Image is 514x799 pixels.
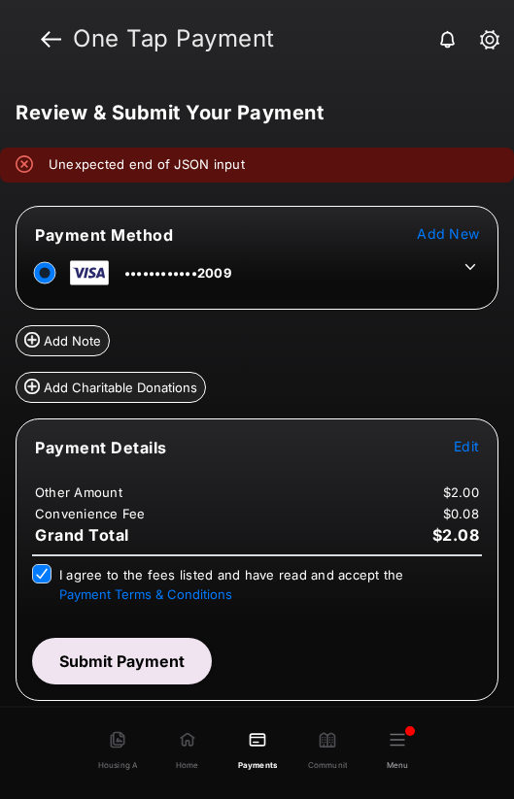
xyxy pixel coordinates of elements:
span: Payments [238,749,277,771]
a: Payments [223,715,292,787]
a: Home [153,715,223,787]
span: Grand Total [35,525,129,545]
span: Payment Details [35,438,167,457]
span: Menu [387,749,408,771]
button: Submit Payment [32,638,212,684]
span: I agree to the fees listed and have read and accept the [59,567,404,602]
span: Community [308,749,347,771]
button: Menu [362,715,432,786]
button: Add New [417,225,479,243]
span: Housing Agreement Options [98,749,137,771]
td: $2.00 [442,483,480,501]
td: $0.08 [442,505,480,522]
span: Home [176,749,199,771]
em: Unexpected end of JSON input [49,155,245,175]
span: ••••••••••••2009 [124,265,231,281]
span: Add New [417,225,479,242]
button: Add Note [16,325,110,356]
td: Convenience Fee [34,505,147,522]
button: Add Charitable Donations [16,372,206,403]
h5: Review & Submit Your Payment [16,101,498,124]
strong: One Tap Payment [73,27,483,50]
span: Payment Method [35,225,173,245]
span: $2.08 [432,525,480,545]
a: Housing Agreement Options [83,715,153,787]
button: I agree to the fees listed and have read and accept the [59,586,232,602]
td: Other Amount [34,483,123,501]
span: Edit [454,438,479,454]
button: Edit [454,438,479,455]
a: Community [292,715,362,787]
